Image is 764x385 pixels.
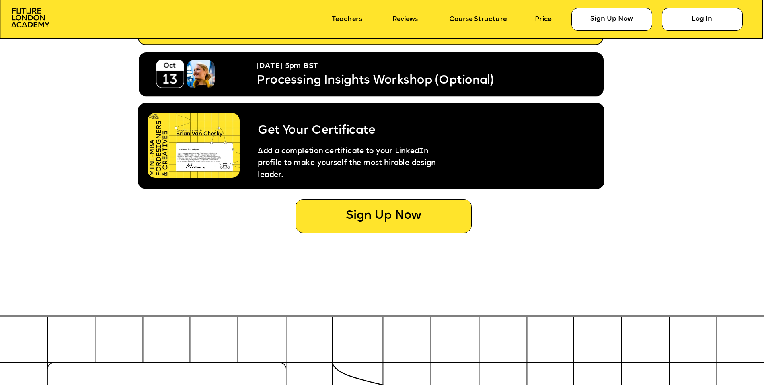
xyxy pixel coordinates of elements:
[12,10,43,17] a: Back to Top
[257,63,318,70] span: [DATE] 5pm BST
[3,3,116,10] div: Outline
[258,148,438,178] span: Add a completion certificate to your LinkedIn profile to make yourself the most hirable design le...
[3,48,27,55] label: Font Size
[3,25,116,34] h3: Style
[332,16,362,23] a: Teachers
[258,124,375,136] span: Get Your Certificate
[392,16,418,23] a: Reviews
[10,55,22,62] span: 16 px
[449,16,507,23] a: Course Structure
[11,8,49,27] img: image-aac980e9-41de-4c2d-a048-f29dd30a0068.png
[535,16,551,23] a: Price
[156,60,184,88] img: image-5eff7972-b641-4d53-8fb9-5cdc1cd91417.png
[257,74,493,86] span: Processing Insights Workshop (Optional)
